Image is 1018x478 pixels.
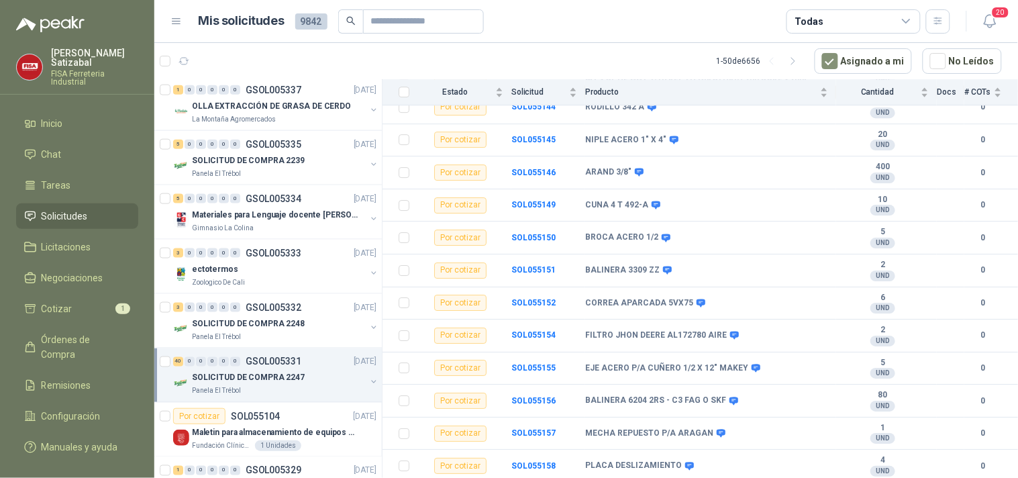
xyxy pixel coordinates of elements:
[354,356,376,369] p: [DATE]
[870,140,895,150] div: UND
[173,82,379,125] a: 1 0 0 0 0 0 GSOL005337[DATE] Company LogoOLLA EXTRACCIÓN DE GRASA DE CERDOLa Montaña Agromercados
[434,360,487,376] div: Por cotizar
[585,330,727,341] b: FILTRO JHON DEERE AL172780 AIRE
[207,303,217,312] div: 0
[870,205,895,216] div: UND
[964,166,1002,179] b: 0
[836,227,929,238] b: 5
[51,70,138,86] p: FISA Ferreteria Industrial
[964,460,1002,473] b: 0
[17,54,42,80] img: Company Logo
[173,354,379,397] a: 40 0 0 0 0 0 GSOL005331[DATE] Company LogoSOLICITUD DE COMPRA 2247Panela El Trébol
[870,107,895,118] div: UND
[511,461,556,471] a: SOL055158
[354,465,376,477] p: [DATE]
[585,265,660,276] b: BALINERA 3309 ZZ
[16,327,138,367] a: Órdenes de Compra
[434,328,487,344] div: Por cotizar
[42,240,91,254] span: Licitaciones
[585,135,666,146] b: NIPLE ACERO 1" X 4"
[42,271,103,285] span: Negociaciones
[964,80,1018,106] th: # COTs
[173,212,189,228] img: Company Logo
[246,466,301,475] p: GSOL005329
[585,102,644,113] b: RODILLO 342 A
[219,303,229,312] div: 0
[836,195,929,205] b: 10
[185,466,195,475] div: 0
[964,232,1002,244] b: 0
[434,132,487,148] div: Por cotizar
[246,140,301,149] p: GSOL005335
[16,373,138,398] a: Remisiones
[585,232,658,243] b: BROCA ACERO 1/2
[870,173,895,183] div: UND
[42,301,72,316] span: Cotizar
[870,433,895,444] div: UND
[42,409,101,424] span: Configuración
[836,325,929,336] b: 2
[585,80,836,106] th: Producto
[870,303,895,314] div: UND
[978,9,1002,34] button: 20
[192,277,245,288] p: Zoologico De Cali
[937,80,964,106] th: Docs
[196,85,206,95] div: 0
[173,158,189,174] img: Company Logo
[346,16,356,26] span: search
[511,233,556,242] b: SOL055150
[185,357,195,367] div: 0
[115,303,130,314] span: 1
[354,301,376,314] p: [DATE]
[585,88,817,97] span: Producto
[434,99,487,115] div: Por cotizar
[717,50,804,72] div: 1 - 50 de 6656
[185,85,195,95] div: 0
[511,168,556,177] a: SOL055146
[354,193,376,205] p: [DATE]
[511,396,556,405] b: SOL055156
[173,375,189,391] img: Company Logo
[246,85,301,95] p: GSOL005337
[230,303,240,312] div: 0
[185,140,195,149] div: 0
[16,173,138,198] a: Tareas
[511,428,556,438] b: SOL055157
[870,368,895,379] div: UND
[173,248,183,258] div: 3
[173,194,183,203] div: 5
[354,84,376,97] p: [DATE]
[511,298,556,307] a: SOL055152
[964,362,1002,375] b: 0
[511,200,556,209] a: SOL055149
[964,297,1002,309] b: 0
[173,466,183,475] div: 1
[246,194,301,203] p: GSOL005334
[417,80,511,106] th: Estado
[185,194,195,203] div: 0
[230,194,240,203] div: 0
[585,167,631,178] b: ARAND 3/8"
[42,332,125,362] span: Órdenes de Compra
[173,140,183,149] div: 5
[199,11,285,31] h1: Mis solicitudes
[870,271,895,281] div: UND
[16,403,138,429] a: Configuración
[870,336,895,346] div: UND
[511,265,556,275] a: SOL055151
[196,248,206,258] div: 0
[173,267,189,283] img: Company Logo
[964,134,1002,146] b: 0
[16,111,138,136] a: Inicio
[511,330,556,340] a: SOL055154
[836,455,929,466] b: 4
[173,357,183,367] div: 40
[173,191,379,234] a: 5 0 0 0 0 0 GSOL005334[DATE] Company LogoMateriales para Lenguaje docente [PERSON_NAME]Gimnasio L...
[836,358,929,369] b: 5
[964,427,1002,440] b: 0
[964,88,991,97] span: # COTs
[230,357,240,367] div: 0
